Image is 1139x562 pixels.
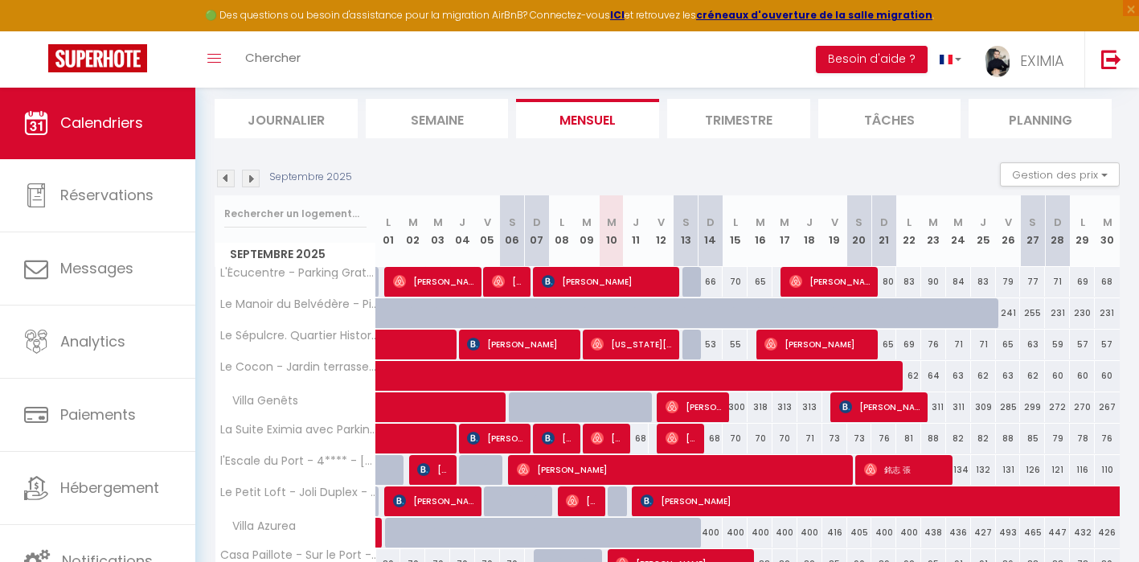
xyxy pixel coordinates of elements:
[748,195,772,267] th: 16
[871,267,896,297] div: 80
[218,392,302,410] span: Villa Genêts
[624,195,649,267] th: 11
[1095,267,1120,297] div: 68
[806,215,813,230] abbr: J
[756,215,765,230] abbr: M
[400,195,425,267] th: 02
[707,215,715,230] abbr: D
[733,215,738,230] abbr: L
[269,170,352,185] p: Septembre 2025
[946,424,971,453] div: 82
[780,215,789,230] abbr: M
[1020,518,1045,548] div: 465
[822,518,847,548] div: 416
[1101,49,1121,69] img: logout
[946,267,971,297] div: 84
[245,49,301,66] span: Chercher
[582,215,592,230] abbr: M
[408,215,418,230] abbr: M
[533,215,541,230] abbr: D
[1020,51,1064,71] span: EXIMIA
[517,454,849,485] span: [PERSON_NAME]
[921,518,946,548] div: 438
[921,392,946,422] div: 311
[467,329,575,359] span: [PERSON_NAME]
[839,392,922,422] span: [PERSON_NAME]
[996,298,1021,328] div: 241
[417,454,450,485] span: [PERSON_NAME]
[433,215,443,230] abbr: M
[1020,267,1045,297] div: 77
[797,424,822,453] div: 71
[607,215,617,230] abbr: M
[215,243,375,266] span: Septembre 2025
[896,330,921,359] div: 69
[871,330,896,359] div: 65
[748,267,772,297] div: 65
[60,258,133,278] span: Messages
[218,455,379,467] span: l'Escale du Port - 4**** - [GEOGRAPHIC_DATA] - Clim
[971,330,996,359] div: 71
[748,518,772,548] div: 400
[723,267,748,297] div: 70
[946,330,971,359] div: 71
[946,392,971,422] div: 311
[880,215,888,230] abbr: D
[1095,298,1120,328] div: 231
[1045,392,1070,422] div: 272
[509,215,516,230] abbr: S
[996,330,1021,359] div: 65
[822,424,847,453] div: 73
[871,424,896,453] div: 76
[1045,267,1070,297] div: 71
[723,195,748,267] th: 15
[971,518,996,548] div: 427
[549,195,574,267] th: 08
[599,195,624,267] th: 10
[698,195,723,267] th: 14
[13,6,61,55] button: Ouvrir le widget de chat LiveChat
[658,215,665,230] abbr: V
[218,330,379,342] span: Le Sépulcre. Quartier Historique - Emplacement n°1
[1070,298,1095,328] div: 230
[376,195,401,267] th: 01
[797,195,822,267] th: 18
[1020,298,1045,328] div: 255
[60,113,143,133] span: Calendriers
[574,195,599,267] th: 09
[1095,195,1120,267] th: 30
[1095,455,1120,485] div: 110
[871,518,896,548] div: 400
[907,215,912,230] abbr: L
[698,424,723,453] div: 68
[591,423,624,453] span: [PERSON_NAME]
[946,518,971,548] div: 436
[971,267,996,297] div: 83
[666,392,723,422] span: [PERSON_NAME]
[864,454,947,485] span: 銘志 張
[971,392,996,422] div: 309
[386,215,391,230] abbr: L
[666,423,699,453] span: [PERSON_NAME]
[1070,267,1095,297] div: 69
[218,361,379,373] span: Le Cocon - Jardin terrasse privatif avec parking
[896,267,921,297] div: 83
[996,455,1021,485] div: 131
[218,424,379,436] span: La Suite Eximia avec Parking Souterrain inclus
[450,195,475,267] th: 04
[516,99,659,138] li: Mensuel
[566,486,599,516] span: [PERSON_NAME]
[48,44,147,72] img: Super Booking
[542,423,575,453] span: [PERSON_NAME]
[896,195,921,267] th: 22
[971,195,996,267] th: 25
[696,8,932,22] a: créneaux d'ouverture de la salle migration
[233,31,313,88] a: Chercher
[847,424,872,453] div: 73
[60,404,136,425] span: Paiements
[1045,518,1070,548] div: 447
[748,392,772,422] div: 318
[822,195,847,267] th: 19
[847,195,872,267] th: 20
[459,215,465,230] abbr: J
